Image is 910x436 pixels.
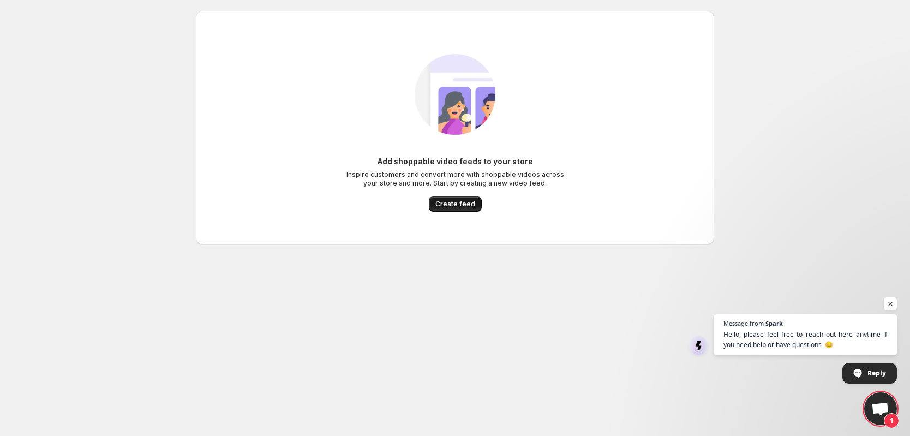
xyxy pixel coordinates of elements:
[867,363,886,383] span: Reply
[435,200,475,208] span: Create feed
[723,329,887,350] span: Hello, please feel free to reach out here anytime if you need help or have questions. 😊
[765,320,783,326] span: Spark
[723,320,764,326] span: Message from
[346,170,564,188] p: Inspire customers and convert more with shoppable videos across your store and more. Start by cre...
[378,156,533,167] h6: Add shoppable video feeds to your store
[864,392,897,425] div: Open chat
[884,413,899,428] span: 1
[429,196,482,212] button: Create feed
